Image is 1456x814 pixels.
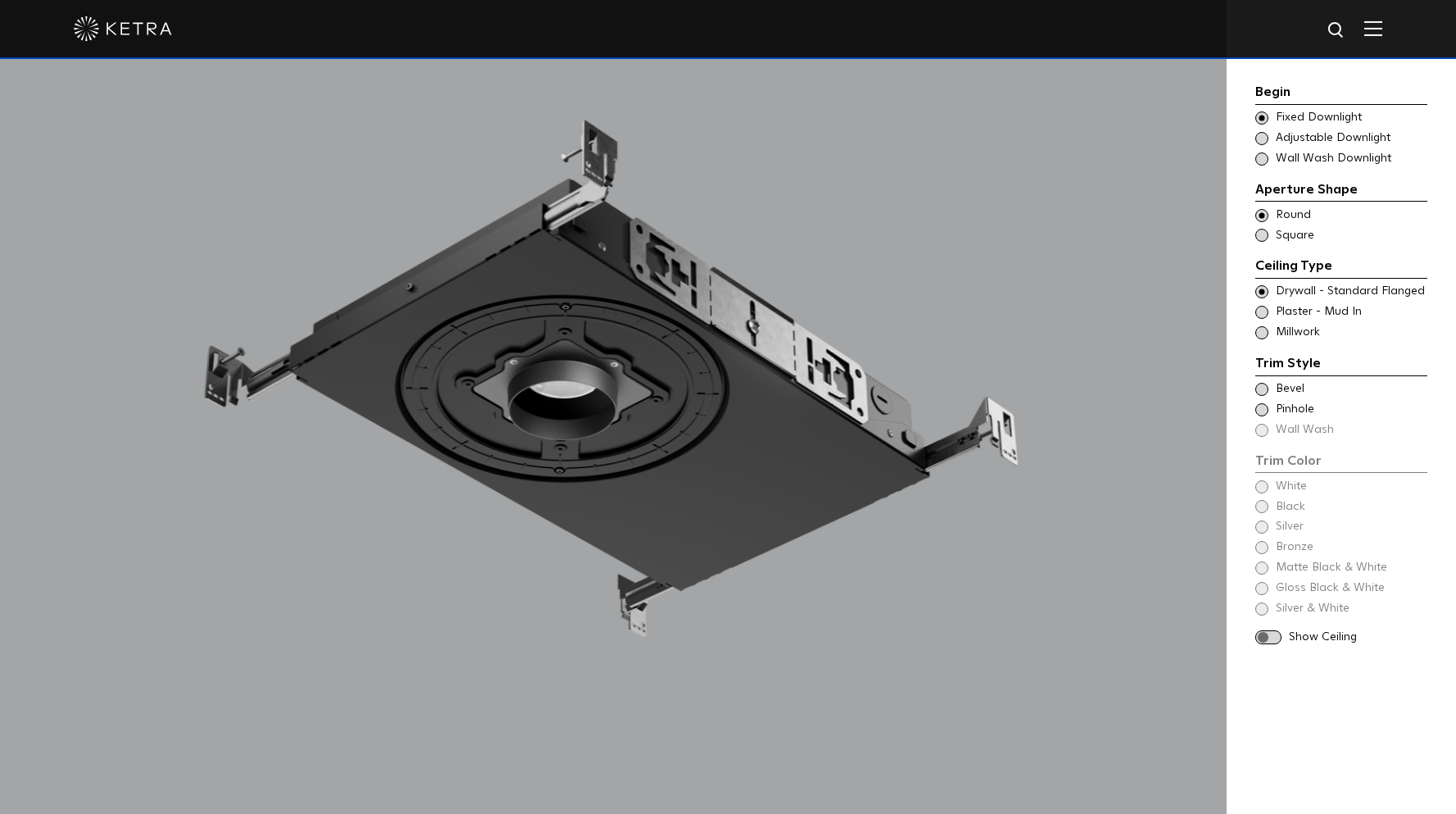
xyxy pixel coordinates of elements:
span: Drywall - Standard Flanged [1276,284,1426,300]
img: Hamburger%20Nav.svg [1364,20,1382,36]
span: Adjustable Downlight [1276,130,1426,147]
span: Round [1276,207,1426,224]
img: ketra-logo-2019-white [74,16,172,41]
span: Bevel [1276,381,1426,398]
div: Ceiling Type [1255,256,1427,279]
span: Show Ceiling [1289,630,1427,646]
span: Pinhole [1276,402,1426,418]
span: Square [1276,228,1426,244]
span: Millwork [1276,325,1426,341]
span: Wall Wash Downlight [1276,151,1426,167]
div: Trim Style [1255,353,1427,376]
img: search icon [1327,20,1347,41]
span: Fixed Downlight [1276,110,1426,126]
span: Plaster - Mud In [1276,304,1426,321]
div: Begin [1255,82,1427,105]
div: Aperture Shape [1255,180,1427,202]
